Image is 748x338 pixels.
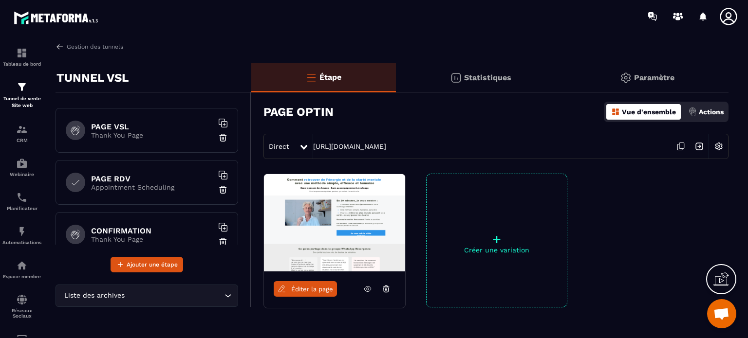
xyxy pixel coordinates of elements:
input: Search for option [127,290,222,301]
img: automations [16,260,28,271]
img: formation [16,47,28,59]
img: trash [218,133,228,142]
p: Thank You Page [91,235,213,243]
span: Ajouter une étape [127,260,178,269]
img: social-network [16,294,28,305]
img: formation [16,124,28,135]
img: automations [16,158,28,169]
p: Appointment Scheduling [91,183,213,191]
div: Ouvrir le chat [707,299,736,328]
img: image [264,174,405,271]
img: arrow [56,42,64,51]
a: [URL][DOMAIN_NAME] [313,142,386,150]
a: Éditer la page [274,281,337,297]
img: actions.d6e523a2.png [688,107,697,116]
p: TUNNEL VSL [56,68,129,88]
img: dashboard-orange.40269519.svg [611,107,620,116]
a: schedulerschedulerPlanificateur [2,184,41,218]
a: formationformationCRM [2,116,41,150]
a: automationsautomationsEspace membre [2,252,41,286]
a: formationformationTunnel de vente Site web [2,74,41,116]
p: Paramètre [634,73,674,82]
p: CRM [2,138,41,143]
img: arrow-next.bcc2205e.svg [690,137,709,156]
button: Ajouter une étape [111,257,183,272]
p: Tunnel de vente Site web [2,95,41,109]
p: Automatisations [2,240,41,245]
img: trash [218,237,228,247]
a: automationsautomationsAutomatisations [2,218,41,252]
img: bars-o.4a397970.svg [305,71,317,83]
p: Espace membre [2,274,41,279]
h6: PAGE RDV [91,174,213,183]
span: Éditer la page [291,285,333,293]
h3: PAGE OPTIN [263,105,334,119]
img: scheduler [16,192,28,203]
a: formationformationTableau de bord [2,40,41,74]
p: Thank You Page [91,131,213,139]
p: Actions [699,108,724,116]
p: + [427,232,567,246]
p: Planificateur [2,206,41,211]
span: Liste des archives [62,290,127,301]
p: Réseaux Sociaux [2,308,41,319]
a: Gestion des tunnels [56,42,123,51]
img: setting-w.858f3a88.svg [710,137,728,156]
p: Tableau de bord [2,61,41,67]
img: setting-gr.5f69749f.svg [620,72,632,84]
h6: PAGE VSL [91,122,213,131]
h6: CONFIRMATION [91,226,213,235]
p: Vue d'ensemble [622,108,676,116]
p: Webinaire [2,172,41,177]
p: Statistiques [464,73,511,82]
img: formation [16,81,28,93]
div: Search for option [56,285,238,307]
p: Étape [319,72,341,82]
img: trash [218,185,228,195]
a: social-networksocial-networkRéseaux Sociaux [2,286,41,326]
img: logo [14,9,101,27]
img: automations [16,226,28,237]
a: automationsautomationsWebinaire [2,150,41,184]
img: stats.20deebd0.svg [450,72,462,84]
p: Créer une variation [427,246,567,254]
span: Direct [269,142,289,150]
